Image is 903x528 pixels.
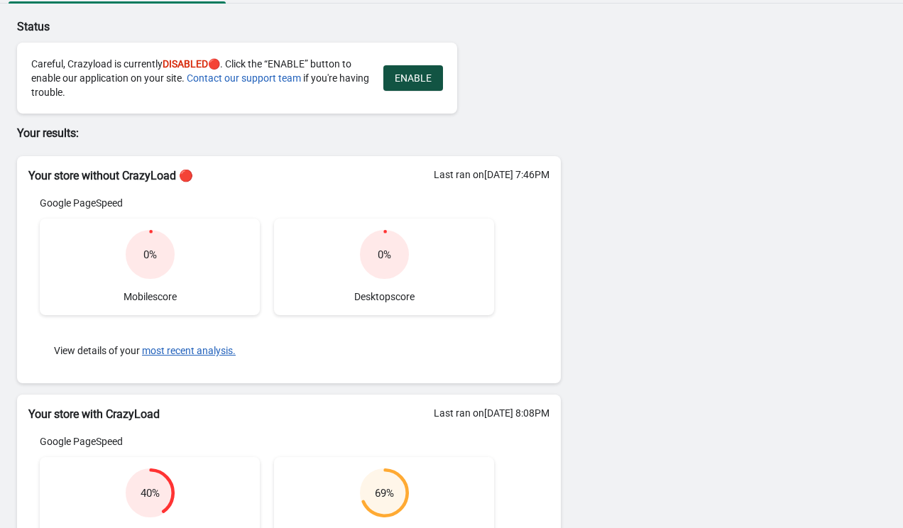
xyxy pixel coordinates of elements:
div: Desktop score [274,219,494,315]
p: Status [17,18,561,35]
span: DISABLED [163,58,208,70]
div: Last ran on [DATE] 8:08PM [434,406,549,420]
h2: Your store without CrazyLoad 🔴 [28,167,549,185]
h2: Your store with CrazyLoad [28,406,549,423]
div: Google PageSpeed [40,434,494,449]
div: Mobile score [40,219,260,315]
div: View details of your [40,329,494,372]
a: Contact our support team [187,72,301,84]
button: most recent analysis. [142,345,236,356]
div: Careful, Crazyload is currently 🔴. Click the “ENABLE” button to enable our application on your si... [31,57,369,99]
div: 0 % [378,248,391,262]
p: Your results: [17,125,561,142]
span: ENABLE [395,72,432,84]
div: Google PageSpeed [40,196,494,210]
button: ENABLE [383,65,443,91]
div: 69 % [375,486,394,500]
div: 0 % [143,248,157,262]
div: Last ran on [DATE] 7:46PM [434,167,549,182]
div: 40 % [141,486,160,500]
